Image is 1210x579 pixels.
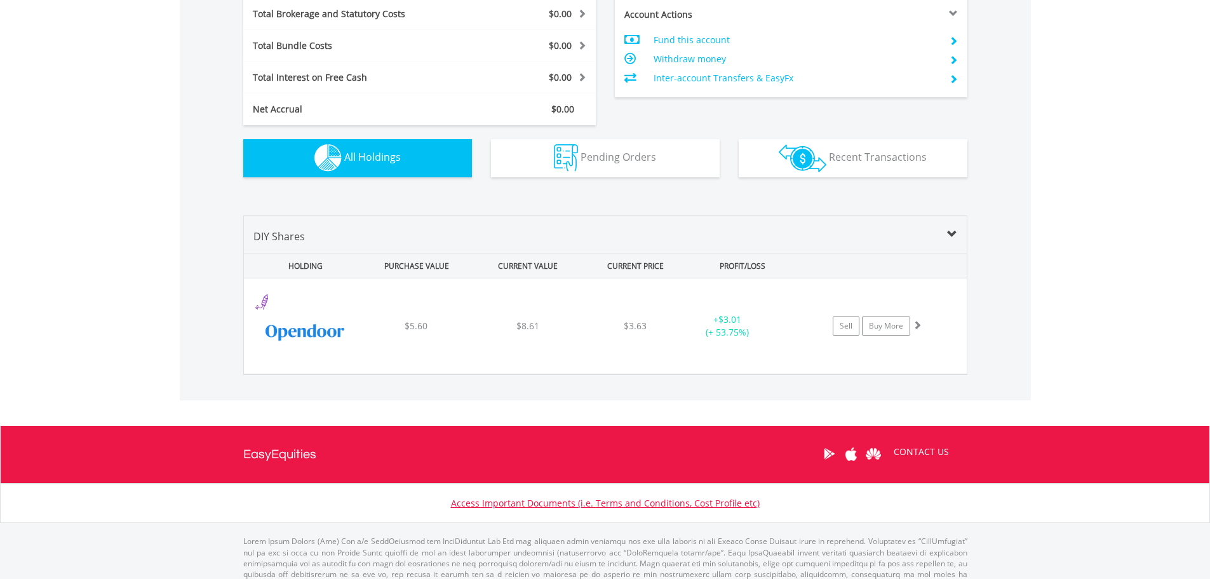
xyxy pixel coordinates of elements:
[779,144,826,172] img: transactions-zar-wht.png
[739,139,967,177] button: Recent Transactions
[615,8,791,21] div: Account Actions
[344,150,401,164] span: All Holdings
[680,313,776,339] div: + (+ 53.75%)
[818,434,840,473] a: Google Play
[833,317,859,336] a: Sell
[253,229,305,243] span: DIY Shares
[243,426,316,483] a: EasyEquities
[654,31,939,50] td: Fund this account
[491,139,720,177] button: Pending Orders
[549,8,572,20] span: $0.00
[549,71,572,83] span: $0.00
[314,144,342,172] img: holdings-wht.png
[551,103,574,115] span: $0.00
[584,254,685,278] div: CURRENT PRICE
[654,50,939,69] td: Withdraw money
[243,139,472,177] button: All Holdings
[554,144,578,172] img: pending_instructions-wht.png
[243,8,449,20] div: Total Brokerage and Statutory Costs
[243,103,449,116] div: Net Accrual
[250,294,360,371] img: EQU.US.OPEN.png
[474,254,582,278] div: CURRENT VALUE
[654,69,939,88] td: Inter-account Transfers & EasyFx
[718,313,741,325] span: $3.01
[363,254,471,278] div: PURCHASE VALUE
[863,434,885,473] a: Huawei
[245,254,360,278] div: HOLDING
[624,320,647,332] span: $3.63
[516,320,539,332] span: $8.61
[885,434,958,470] a: CONTACT US
[243,39,449,52] div: Total Bundle Costs
[689,254,797,278] div: PROFIT/LOSS
[862,317,910,336] a: Buy More
[451,497,760,509] a: Access Important Documents (i.e. Terms and Conditions, Cost Profile etc)
[829,150,927,164] span: Recent Transactions
[405,320,427,332] span: $5.60
[581,150,656,164] span: Pending Orders
[840,434,863,473] a: Apple
[243,71,449,84] div: Total Interest on Free Cash
[549,39,572,51] span: $0.00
